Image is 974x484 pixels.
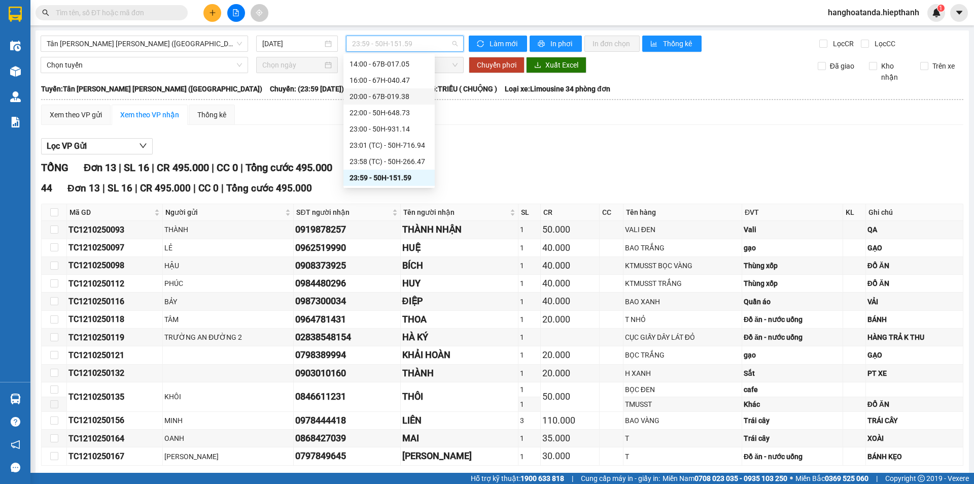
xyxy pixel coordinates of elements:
[203,4,221,22] button: plus
[295,366,398,380] div: 0903010160
[295,294,398,308] div: 0987300034
[67,311,163,329] td: TC1210250118
[867,296,961,307] div: VẢI
[352,36,458,51] span: 23:59 - 50H-151.59
[11,417,20,427] span: question-circle
[541,204,600,221] th: CR
[928,60,959,72] span: Trên xe
[744,433,841,444] div: Trái cây
[505,83,610,94] span: Loại xe: Limousine 34 phòng đơn
[294,257,400,275] td: 0908373925
[918,475,925,482] span: copyright
[625,260,740,271] div: KTMUSST BỌC VÀNG
[542,276,598,291] div: 40.000
[744,415,841,426] div: Trái cây
[198,182,219,194] span: CC 0
[68,450,161,463] div: TC1210250167
[41,182,52,194] span: 44
[663,38,693,49] span: Thống kê
[866,204,963,221] th: Ghi chú
[469,36,527,52] button: syncLàm mới
[251,4,268,22] button: aim
[402,330,517,344] div: HÀ KÝ
[140,182,191,194] span: CR 495.000
[867,278,961,289] div: ĐỒ ĂN
[295,390,398,404] div: 0846611231
[932,8,941,17] img: icon-new-feature
[520,224,539,235] div: 1
[41,162,68,174] span: TỔNG
[294,275,400,293] td: 0984480296
[164,278,292,289] div: PHÚC
[294,221,400,239] td: 0919878257
[295,241,398,255] div: 0962519990
[650,40,659,48] span: bar-chart
[402,222,517,237] div: THÀNH NHẬN
[401,293,519,310] td: ĐIỆP
[542,449,598,463] div: 30.000
[69,207,152,218] span: Mã GD
[68,295,161,308] div: TC1210250116
[572,473,573,484] span: |
[350,123,429,135] div: 23:00 - 50H-931.14
[826,60,858,72] span: Đã giao
[108,182,132,194] span: SL 16
[625,349,740,361] div: BỌC TRẮNG
[876,473,878,484] span: |
[477,40,485,48] span: sync
[10,394,21,404] img: warehouse-icon
[295,431,398,445] div: 0868427039
[47,140,87,152] span: Lọc VP Gửi
[350,107,429,118] div: 22:00 - 50H-648.73
[642,36,702,52] button: bar-chartThống kê
[625,451,740,462] div: T
[67,412,163,430] td: TC1210250156
[164,391,292,402] div: KHÔI
[744,349,841,361] div: gạo
[402,449,517,463] div: [PERSON_NAME]
[164,415,292,426] div: MINH
[877,60,913,83] span: Kho nhận
[867,260,961,271] div: ĐỒ ĂN
[350,172,429,183] div: 23:59 - 50H-151.59
[401,329,519,346] td: HÀ KÝ
[67,430,163,447] td: TC1210250164
[744,296,841,307] div: Quần áo
[744,224,841,235] div: Vali
[232,9,239,16] span: file-add
[164,242,292,253] div: LẺ
[120,109,179,120] div: Xem theo VP nhận
[530,36,582,52] button: printerIn phơi
[795,473,868,484] span: Miền Bắc
[295,276,398,291] div: 0984480296
[401,239,519,257] td: HUỆ
[119,162,121,174] span: |
[402,276,517,291] div: HUY
[545,59,578,71] span: Xuất Excel
[41,85,262,93] b: Tuyến: Tân [PERSON_NAME] [PERSON_NAME] ([GEOGRAPHIC_DATA])
[402,413,517,428] div: LIÊN
[135,182,137,194] span: |
[193,182,196,194] span: |
[471,473,564,484] span: Hỗ trợ kỹ thuật:
[520,242,539,253] div: 1
[165,207,284,218] span: Người gửi
[157,162,209,174] span: CR 495.000
[744,332,841,343] div: Đồ ăn - nước uống
[68,349,161,362] div: TC1210250121
[542,431,598,445] div: 35.000
[520,332,539,343] div: 1
[867,415,961,426] div: TRÁI CÂY
[294,239,400,257] td: 0962519990
[68,241,161,254] div: TC1210250097
[294,447,400,465] td: 0797849645
[520,260,539,271] div: 1
[742,204,843,221] th: ĐVT
[256,9,263,16] span: aim
[625,224,740,235] div: VALI ĐEN
[744,399,841,410] div: Khác
[744,278,841,289] div: Thùng xốp
[67,447,163,465] td: TC1210250167
[164,332,292,343] div: TRƯỜNG AN ĐƯỜNG 2
[625,384,740,395] div: BỌC ĐEN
